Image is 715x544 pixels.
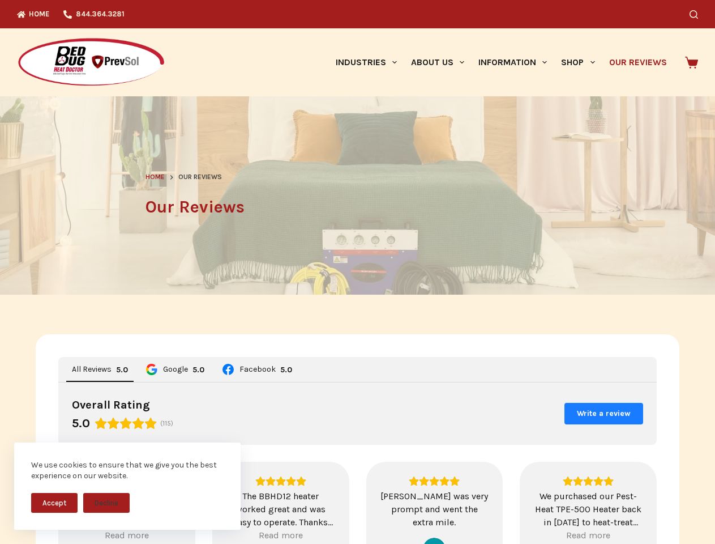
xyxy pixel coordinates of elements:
[280,365,292,375] div: 5.0
[472,28,554,96] a: Information
[280,365,292,375] div: Rating: 5.0 out of 5
[577,409,631,419] span: Write a review
[328,28,404,96] a: Industries
[72,365,112,373] span: All Reviews
[17,37,165,88] img: Prevsol/Bed Bug Heat Doctor
[116,365,128,375] div: 5.0
[163,365,188,373] span: Google
[226,490,335,529] div: The BBHD12 heater worked great and was easy to operate. Thanks [PERSON_NAME] it was nice meeting ...
[192,365,204,375] div: 5.0
[328,28,674,96] nav: Primary
[72,396,150,414] div: Overall Rating
[534,476,643,486] div: Rating: 5.0 out of 5
[259,529,303,542] div: Read more
[192,365,204,375] div: Rating: 5.0 out of 5
[145,173,165,181] span: Home
[690,10,698,19] button: Search
[380,476,489,486] div: Rating: 5.0 out of 5
[116,365,128,375] div: Rating: 5.0 out of 5
[145,194,570,220] h1: Our Reviews
[239,365,276,373] span: Facebook
[554,28,602,96] a: Shop
[31,460,224,482] div: We use cookies to ensure that we give you the best experience on our website.
[72,415,90,431] div: 5.0
[380,490,489,529] div: [PERSON_NAME] was very prompt and went the extra mile.
[534,490,643,529] div: We purchased our Pest-Heat TPE-500 Heater back in [DATE] to heat-treat second-hand furniture and ...
[83,493,130,513] button: Decline
[566,529,610,542] div: Read more
[9,5,43,39] button: Open LiveChat chat widget
[404,28,471,96] a: About Us
[602,28,674,96] a: Our Reviews
[226,476,335,486] div: Rating: 5.0 out of 5
[178,172,222,183] span: Our Reviews
[160,419,173,427] span: (115)
[564,403,643,424] button: Write a review
[31,493,78,513] button: Accept
[145,172,165,183] a: Home
[72,415,157,431] div: Rating: 5.0 out of 5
